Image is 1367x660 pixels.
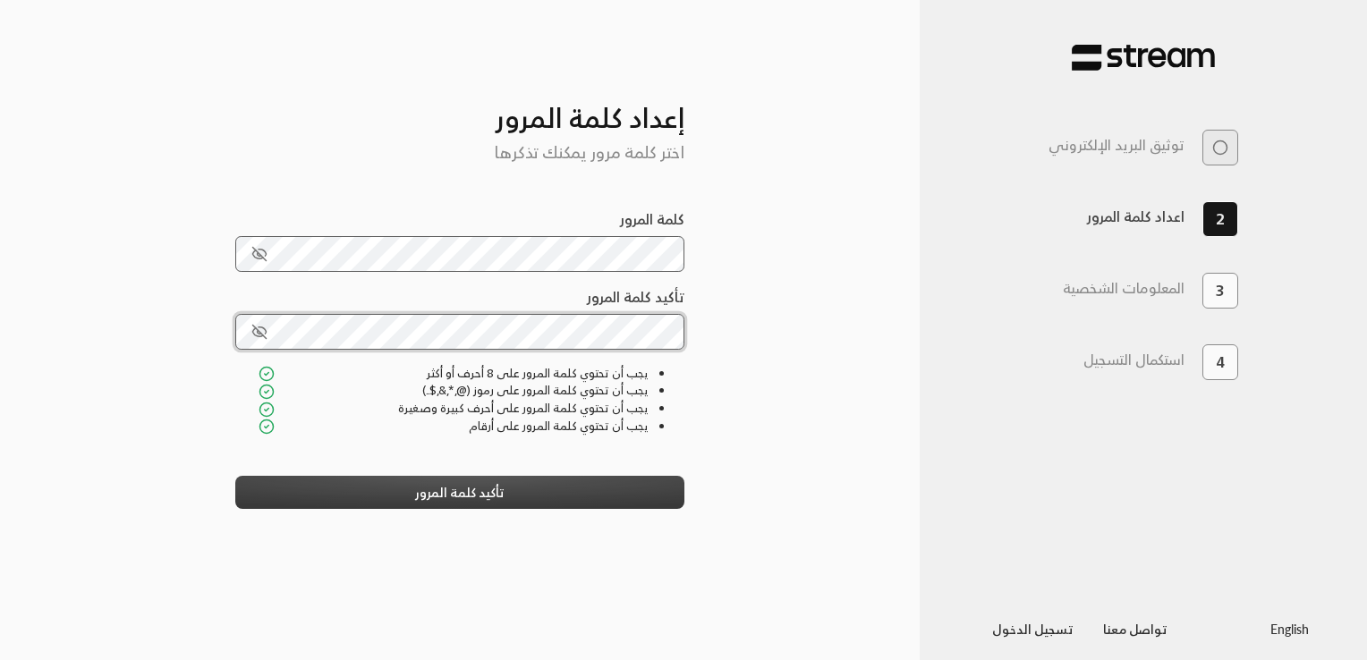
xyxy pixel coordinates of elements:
[1216,351,1225,373] span: 4
[1083,351,1184,368] h3: استكمال التسجيل
[978,618,1089,640] a: تسجيل الدخول
[259,365,650,383] div: يجب أن تحتوي كلمة المرور على 8 أحرف أو أكثر
[244,317,275,347] button: toggle password visibility
[235,72,685,134] h3: إعداد كلمة المرور
[259,382,650,400] div: يجب أن تحتوي كلمة المرور على رموز (@,*,&,$..)
[620,208,684,230] label: كلمة المرور
[1216,280,1225,301] span: 3
[1089,612,1183,645] button: تواصل معنا
[1270,612,1309,645] a: English
[1072,44,1215,72] img: Stream Pay
[1049,137,1184,154] h3: توثيق البريد الإلكتروني
[1089,618,1183,640] a: تواصل معنا
[1216,207,1225,231] span: 2
[1063,280,1184,297] h3: المعلومات الشخصية
[1087,208,1184,225] h3: اعداد كلمة المرور
[259,418,650,436] div: يجب أن تحتوي كلمة المرور على أرقام
[235,476,685,509] button: تأكيد كلمة المرور
[244,239,275,269] button: toggle password visibility
[235,143,685,163] h5: اختر كلمة مرور يمكنك تذكرها
[978,612,1089,645] button: تسجيل الدخول
[259,400,650,418] div: يجب أن تحتوي كلمة المرور على أحرف كبيرة وصغيرة
[587,286,684,308] label: تأكيد كلمة المرور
